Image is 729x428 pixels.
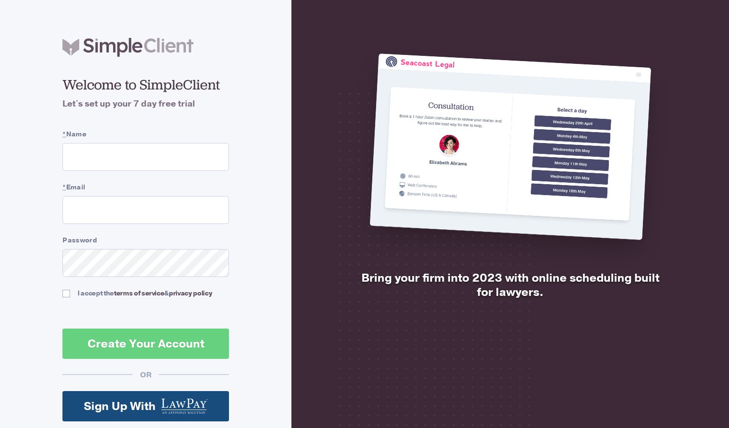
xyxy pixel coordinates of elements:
h2: Welcome to SimpleClient [62,76,229,94]
a: privacy policy [169,289,212,298]
a: Sign Up With [62,391,229,421]
label: Email [62,182,229,192]
input: I accept theterms of service&privacy policy [62,290,70,297]
h4: Let's set up your 7 day free trial [62,98,229,110]
img: SimpleClient is the easiest online scheduler for lawyers [370,53,651,240]
a: terms of service [114,289,164,298]
abbr: required [62,130,66,139]
div: I accept the & [78,288,212,298]
h2: Bring your firm into 2023 with online scheduling built for lawyers. [352,271,668,299]
div: OR [132,370,159,380]
button: Create Your Account [62,329,229,359]
label: Name [62,129,229,139]
abbr: required [62,183,66,192]
label: Password [62,235,229,245]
